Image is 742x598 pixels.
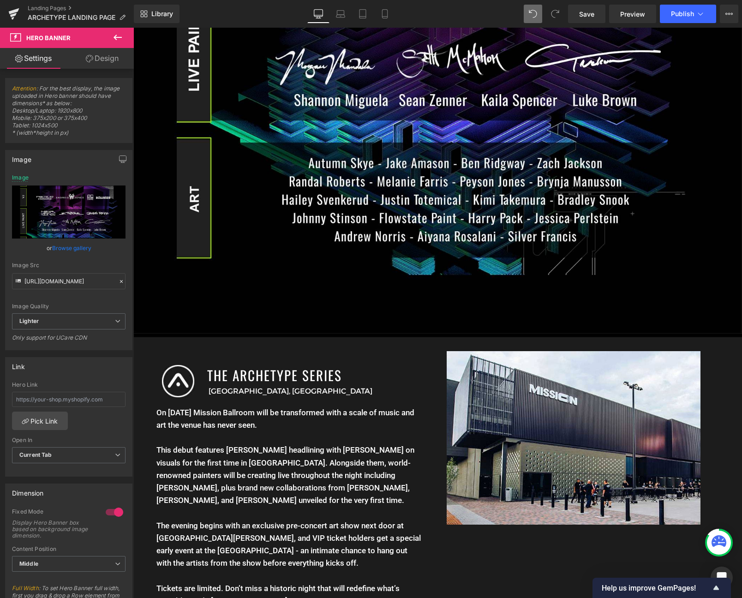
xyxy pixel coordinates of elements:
[12,412,68,430] a: Pick Link
[12,520,95,539] div: Display Hero Banner box based on background image dimension.
[711,567,733,589] div: Open Intercom Messenger
[23,492,288,542] p: The evening begins with an exclusive pre-concert art show next door at [GEOGRAPHIC_DATA][PERSON_N...
[69,48,136,69] a: Design
[12,585,39,592] a: Full Width
[12,174,29,181] div: Image
[12,382,126,388] div: Hero Link
[12,392,126,407] input: https://your-shop.myshopify.com
[579,9,594,19] span: Save
[23,555,288,580] p: Tickets are limited. Don’t miss a historic night that will redefine what’s possible inside [GEOGR...
[134,5,180,23] a: New Library
[12,303,126,310] div: Image Quality
[12,437,126,443] div: Open In
[329,5,352,23] a: Laptop
[12,150,31,163] div: Image
[23,416,288,491] p: This debut features [PERSON_NAME] headlining with [PERSON_NAME] on visuals for the first time in ...
[23,379,288,404] p: On [DATE] Mission Ballroom will be transformed with a scale of music and art the venue has never ...
[660,5,716,23] button: Publish
[12,508,96,518] div: Fixed Mode
[524,5,542,23] button: Undo
[12,546,126,552] div: Content Position
[19,317,39,324] b: Lighter
[52,240,91,256] a: Browse gallery
[19,451,52,458] b: Current Tab
[26,34,71,42] span: Hero Banner
[352,5,374,23] a: Tablet
[151,10,173,18] span: Library
[12,85,126,143] span: : For the best display, the image uploaded in Hero banner should have dimensions* as below: Deskt...
[74,337,298,358] h1: THE ARCHETYPE SERIES
[374,5,396,23] a: Mobile
[12,334,126,347] div: Only support for UCare CDN
[671,10,694,18] span: Publish
[620,9,645,19] span: Preview
[720,5,738,23] button: More
[602,582,722,593] button: Show survey - Help us improve GemPages!
[19,560,38,567] b: Middle
[609,5,656,23] a: Preview
[307,5,329,23] a: Desktop
[12,85,36,92] a: Attention
[12,484,44,497] div: Dimension
[602,584,711,592] span: Help us improve GemPages!
[28,14,115,21] span: ARCHETYPE LANDING PAGE
[12,262,126,269] div: Image Src
[75,358,298,370] p: [GEOGRAPHIC_DATA], [GEOGRAPHIC_DATA]
[546,5,564,23] button: Redo
[12,358,25,371] div: Link
[12,273,126,289] input: Link
[28,5,134,12] a: Landing Pages
[12,243,126,253] div: or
